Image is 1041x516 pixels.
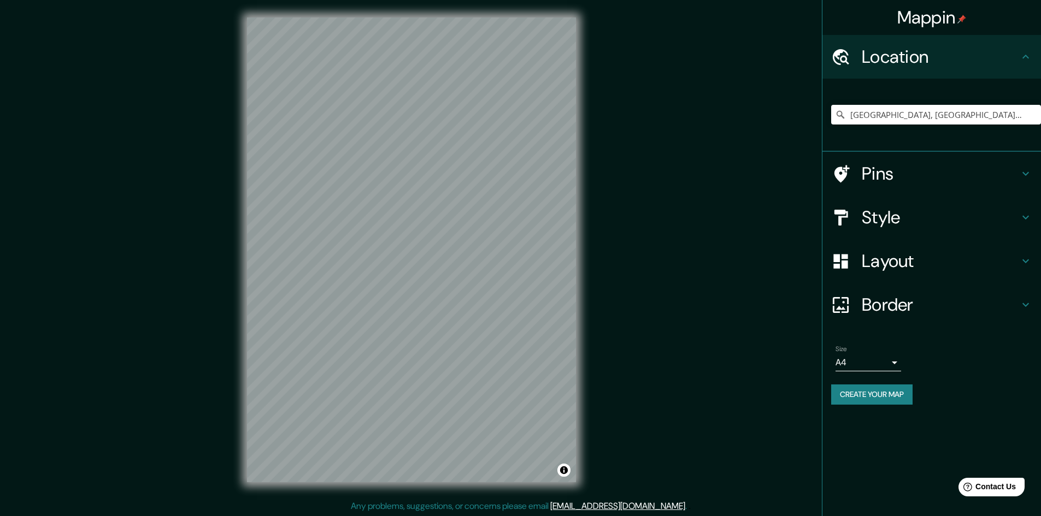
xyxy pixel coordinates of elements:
div: Style [822,195,1041,239]
h4: Style [862,206,1019,228]
h4: Layout [862,250,1019,272]
div: A4 [836,354,901,371]
button: Toggle attribution [557,464,571,477]
div: . [687,500,689,513]
h4: Mappin [897,7,967,28]
a: [EMAIL_ADDRESS][DOMAIN_NAME] [550,500,685,512]
p: Any problems, suggestions, or concerns please email . [351,500,687,513]
div: Pins [822,152,1041,195]
div: Border [822,283,1041,327]
input: Pick your city or area [831,105,1041,124]
label: Size [836,345,847,354]
button: Create your map [831,384,913,405]
img: pin-icon.png [957,15,966,23]
h4: Border [862,294,1019,316]
h4: Location [862,46,1019,68]
h4: Pins [862,163,1019,185]
canvas: Map [247,17,576,482]
div: Layout [822,239,1041,283]
div: . [689,500,691,513]
div: Location [822,35,1041,79]
iframe: Help widget launcher [944,473,1029,504]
